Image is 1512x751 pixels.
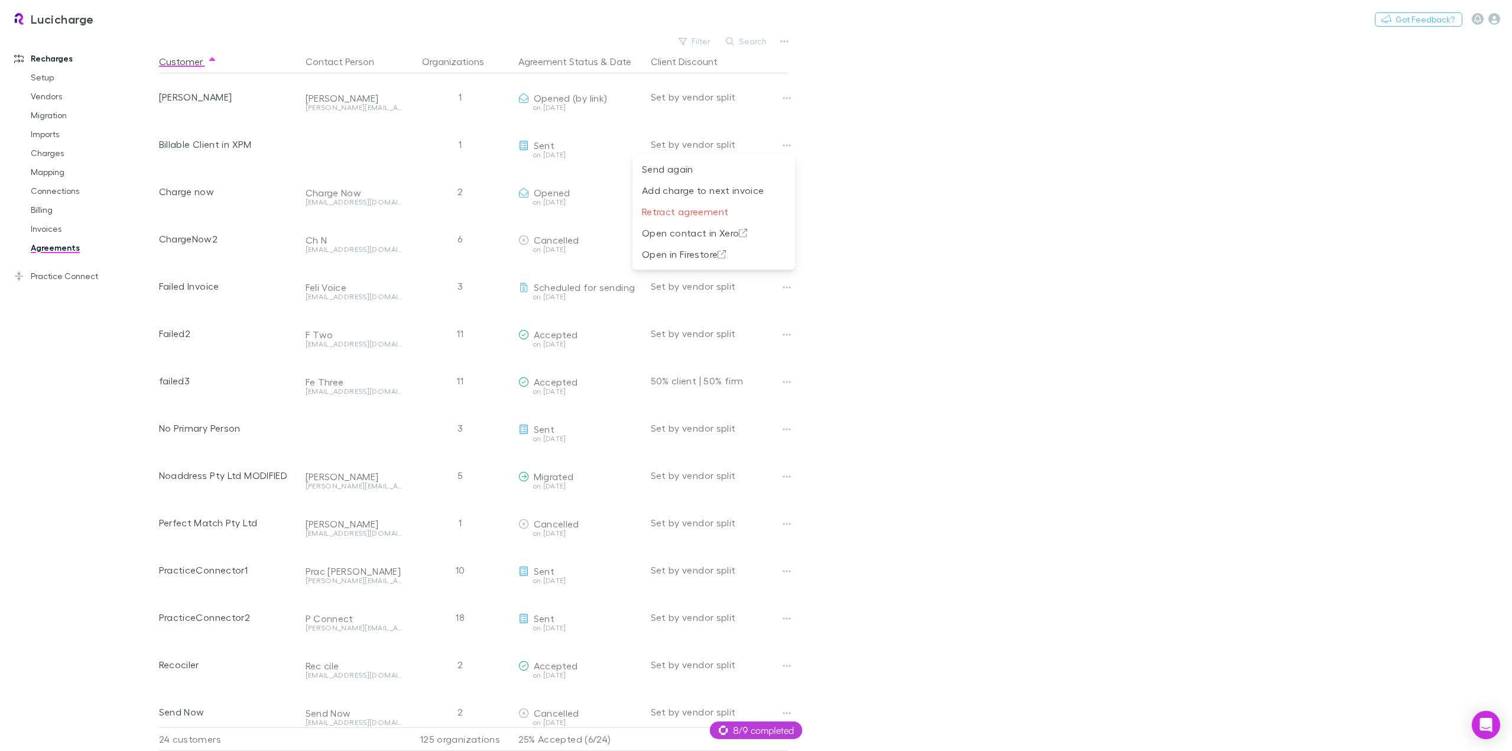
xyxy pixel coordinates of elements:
[632,226,795,237] a: Open contact in Xero
[632,180,795,201] li: Add charge to next invoice
[632,201,795,222] li: Retract agreement
[642,183,786,198] p: Add charge to next invoice
[642,226,786,240] p: Open contact in Xero
[642,162,786,176] p: Send again
[632,158,795,180] li: Send again
[1472,711,1500,739] div: Open Intercom Messenger
[632,247,795,258] a: Open in Firestore
[632,222,795,244] li: Open contact in Xero
[642,205,786,219] p: Retract agreement
[642,247,786,261] p: Open in Firestore
[632,244,795,265] li: Open in Firestore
